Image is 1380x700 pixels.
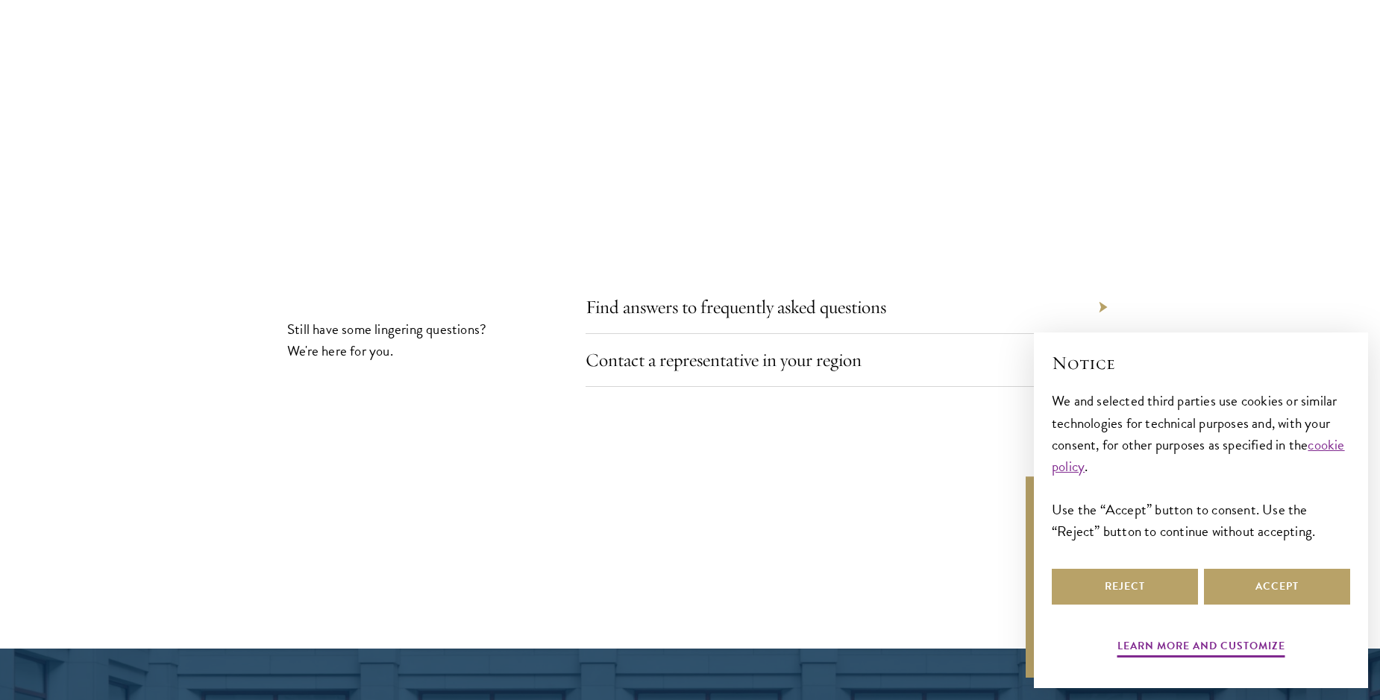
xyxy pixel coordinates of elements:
[1052,434,1345,477] a: cookie policy
[287,318,489,362] p: Still have some lingering questions? We're here for you.
[1052,350,1350,376] h2: Notice
[1052,390,1350,541] div: We and selected third parties use cookies or similar technologies for technical purposes and, wit...
[586,295,886,318] a: Find answers to frequently asked questions
[586,348,862,371] a: Contact a representative in your region
[1052,569,1198,605] button: Reject
[1204,569,1350,605] button: Accept
[1117,637,1285,660] button: Learn more and customize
